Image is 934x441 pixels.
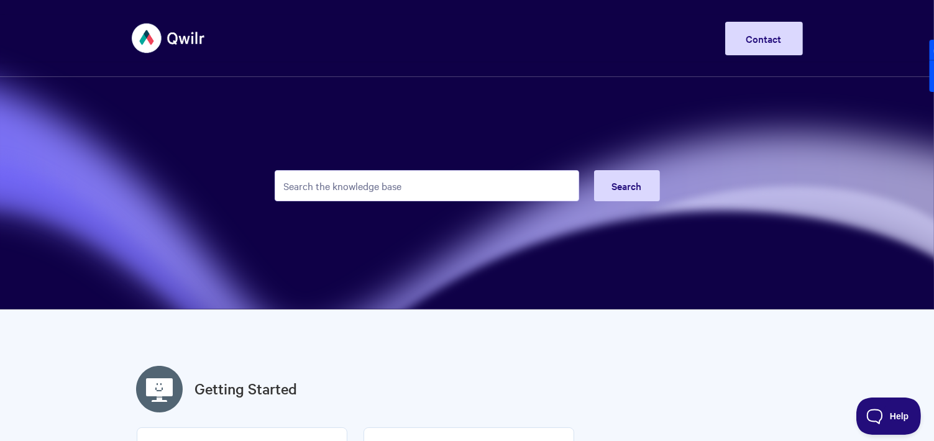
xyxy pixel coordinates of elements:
a: Getting Started [195,378,298,400]
input: Search the knowledge base [275,170,579,201]
iframe: Toggle Customer Support [856,398,922,435]
a: Contact [725,22,803,55]
img: Qwilr Help Center [132,15,206,61]
span: Search [612,179,642,193]
button: Search [594,170,660,201]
